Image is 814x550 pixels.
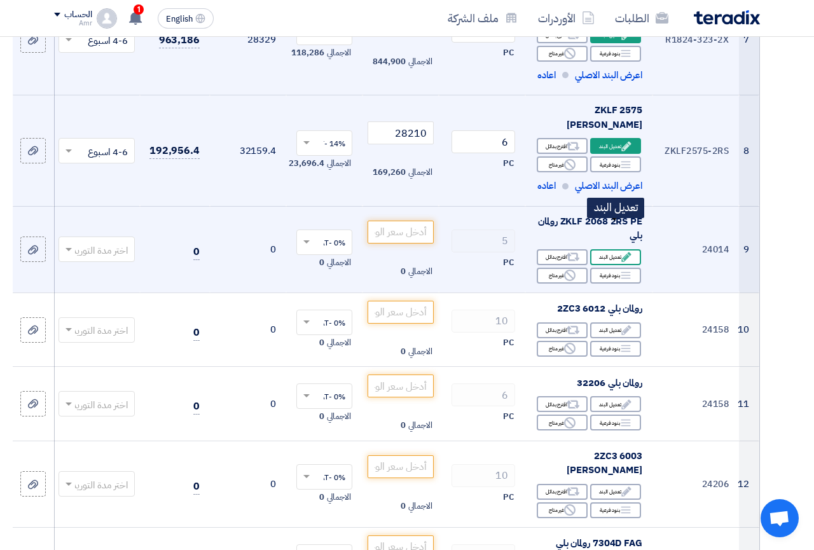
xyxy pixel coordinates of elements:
[368,301,434,324] input: أدخل سعر الوحدة
[535,103,642,132] div: ZKLF 2575 [PERSON_NAME]
[296,130,352,156] ng-select: VAT
[739,441,759,527] td: 12
[503,410,514,423] span: PC
[159,32,200,48] span: 963,186
[149,143,200,159] span: 192,956.4
[158,8,214,29] button: English
[210,441,286,527] td: 0
[537,268,588,284] div: غير متاح
[438,3,528,33] a: ملف الشركة
[193,325,200,341] span: 0
[538,214,642,243] span: ZKLF 2068 2RS PE رولمان بلي
[452,230,515,252] input: RFQ_STEP1.ITEMS.2.AMOUNT_TITLE
[408,500,432,512] span: الاجمالي
[537,156,588,172] div: غير متاح
[556,536,642,550] span: 7304D FAG رولمان بلي
[408,55,432,68] span: الاجمالي
[327,336,351,349] span: الاجمالي
[289,157,324,170] span: 23,696.4
[739,292,759,367] td: 10
[575,179,642,193] span: اعرض البند الاصلي
[537,484,588,500] div: اقترح بدائل
[537,415,588,430] div: غير متاح
[590,156,641,172] div: بنود فرعية
[739,206,759,292] td: 9
[319,336,324,349] span: 0
[210,206,286,292] td: 0
[166,15,193,24] span: English
[408,419,432,432] span: الاجمالي
[327,157,351,170] span: الاجمالي
[557,301,642,315] span: رولمان بلي 6012 2ZC3
[590,249,641,265] div: تعديل البند
[452,130,515,153] input: RFQ_STEP1.ITEMS.2.AMOUNT_TITLE
[652,441,739,527] td: 24206
[401,345,406,358] span: 0
[761,499,799,537] a: Open chat
[652,292,739,367] td: 24158
[452,310,515,333] input: RFQ_STEP1.ITEMS.2.AMOUNT_TITLE
[401,265,406,278] span: 0
[739,367,759,441] td: 11
[537,138,588,154] div: اقترح بدائل
[296,383,352,409] ng-select: VAT
[210,292,286,367] td: 0
[319,256,324,269] span: 0
[291,46,324,59] span: 118,286
[590,341,641,357] div: بنود فرعية
[652,206,739,292] td: 24014
[134,4,144,15] span: 1
[327,491,351,504] span: الاجمالي
[503,46,514,59] span: PC
[408,265,432,278] span: الاجمالي
[193,399,200,415] span: 0
[54,20,92,27] div: Amr
[368,221,434,244] input: أدخل سعر الوحدة
[652,367,739,441] td: 24158
[503,256,514,269] span: PC
[193,479,200,495] span: 0
[452,464,515,487] input: RFQ_STEP1.ITEMS.2.AMOUNT_TITLE
[528,3,605,33] a: الأوردرات
[319,491,324,504] span: 0
[210,367,286,441] td: 0
[537,68,556,83] span: اعاده
[401,500,406,512] span: 0
[452,383,515,406] input: RFQ_STEP1.ITEMS.2.AMOUNT_TITLE
[401,419,406,432] span: 0
[193,244,200,260] span: 0
[577,376,642,390] span: رولمان بلي 32206
[368,375,434,397] input: أدخل سعر الوحدة
[590,502,641,518] div: بنود فرعية
[368,455,434,478] input: أدخل سعر الوحدة
[373,166,405,179] span: 169,260
[408,166,432,179] span: الاجمالي
[368,121,434,144] input: أدخل سعر الوحدة
[503,157,514,170] span: PC
[605,3,679,33] a: الطلبات
[327,256,351,269] span: الاجمالي
[590,322,641,338] div: تعديل البند
[567,449,642,478] span: 6003 2ZC3 [PERSON_NAME]
[296,464,352,490] ng-select: VAT
[652,95,739,207] td: ZKLF2575-2RS
[97,8,117,29] img: profile_test.png
[739,95,759,207] td: 8
[590,484,641,500] div: تعديل البند
[590,396,641,412] div: تعديل البند
[373,55,405,68] span: 844,900
[590,268,641,284] div: بنود فرعية
[587,198,644,218] div: تعديل البند
[64,10,92,20] div: الحساب
[590,138,641,154] div: تعديل البند
[408,345,432,358] span: الاجمالي
[575,68,642,83] span: اعرض البند الاصلي
[537,322,588,338] div: اقترح بدائل
[694,10,760,25] img: Teradix logo
[503,336,514,349] span: PC
[319,410,324,423] span: 0
[210,95,286,207] td: 32159.4
[537,341,588,357] div: غير متاح
[327,46,351,59] span: الاجمالي
[537,502,588,518] div: غير متاح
